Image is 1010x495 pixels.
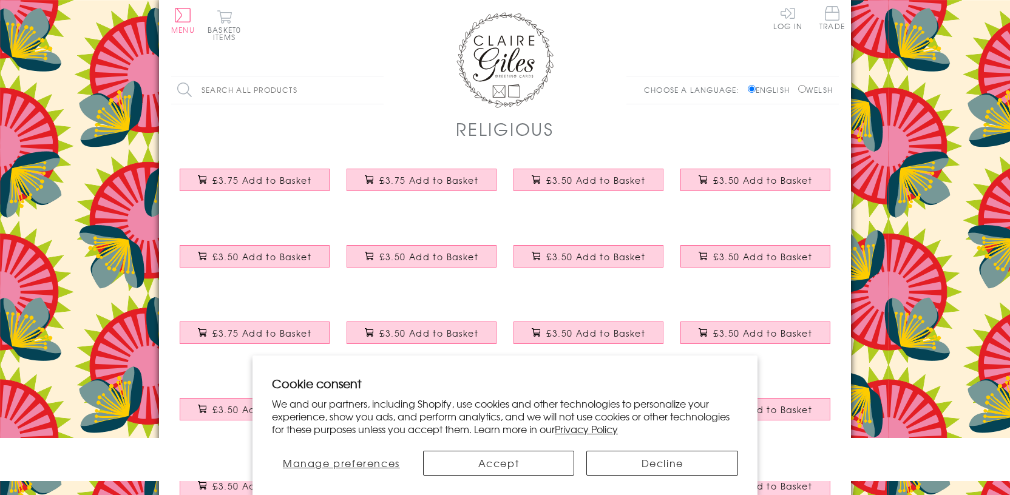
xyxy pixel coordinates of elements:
[212,174,311,186] span: £3.75 Add to Basket
[180,398,330,420] button: £3.50 Add to Basket
[180,322,330,344] button: £3.75 Add to Basket
[272,375,738,392] h2: Cookie consent
[586,451,738,476] button: Decline
[338,160,505,212] a: First Holy Communion Card, Pink Flowers, Embellished with pompoms £3.75 Add to Basket
[680,169,831,191] button: £3.50 Add to Basket
[347,322,497,344] button: £3.50 Add to Basket
[456,12,554,108] img: Claire Giles Greetings Cards
[680,322,831,344] button: £3.50 Add to Basket
[546,327,645,339] span: £3.50 Add to Basket
[672,160,839,212] a: Religious Occassions Card, Pink Flowers, Will you be my Godmother? £3.50 Add to Basket
[555,422,618,436] a: Privacy Policy
[347,169,497,191] button: £3.75 Add to Basket
[672,236,839,288] a: Religious Occassions Card, Blue Star, Mazel Tov, Embellished with a padded star £3.50 Add to Basket
[171,389,338,441] a: Bat Mitzvah Card, Pink Star, maxel tov, embellished with a fabric butterfly £3.50 Add to Basket
[713,174,812,186] span: £3.50 Add to Basket
[338,312,505,365] a: Religious Occassions Card, Golden Stars, Mazel Tov £3.50 Add to Basket
[505,312,672,365] a: Religious Occassions Card, Pink Stars, Mazel Tov, Embellished with a padded star £3.50 Add to Basket
[171,76,384,104] input: Search all products
[680,245,831,268] button: £3.50 Add to Basket
[546,251,645,263] span: £3.50 Add to Basket
[513,245,664,268] button: £3.50 Add to Basket
[773,6,802,30] a: Log In
[505,160,672,212] a: Religious Occassions Card, Pink Stars, Bat Mitzvah £3.50 Add to Basket
[798,84,833,95] label: Welsh
[546,174,645,186] span: £3.50 Add to Basket
[713,480,812,492] span: £3.50 Add to Basket
[798,85,806,93] input: Welsh
[171,24,195,35] span: Menu
[347,245,497,268] button: £3.50 Add to Basket
[379,327,478,339] span: £3.50 Add to Basket
[423,451,575,476] button: Accept
[171,8,195,33] button: Menu
[672,312,839,365] a: Religious Occassions Card, Blue Star, Bar Mitzvah maxel tov £3.50 Add to Basket
[212,403,311,416] span: £3.50 Add to Basket
[180,169,330,191] button: £3.75 Add to Basket
[212,251,311,263] span: £3.50 Add to Basket
[212,480,311,492] span: £3.50 Add to Basket
[513,169,664,191] button: £3.50 Add to Basket
[644,84,745,95] p: Choose a language:
[379,251,478,263] span: £3.50 Add to Basket
[713,251,812,263] span: £3.50 Add to Basket
[513,322,664,344] button: £3.50 Add to Basket
[272,397,738,435] p: We and our partners, including Shopify, use cookies and other technologies to personalize your ex...
[456,116,554,141] h1: Religious
[819,6,845,30] span: Trade
[338,236,505,288] a: Religious Occassions Card, Blue Stripes, Will you be my Godfather? £3.50 Add to Basket
[505,236,672,288] a: Religious Occassions Card, Flowers, Thank You for being my Godmother £3.50 Add to Basket
[171,236,338,288] a: Religious Occassions Card, Blue Circles, Thank You for being my Godfather £3.50 Add to Basket
[713,403,812,416] span: £3.50 Add to Basket
[208,10,241,41] button: Basket0 items
[748,84,796,95] label: English
[379,174,478,186] span: £3.75 Add to Basket
[213,24,241,42] span: 0 items
[212,327,311,339] span: £3.75 Add to Basket
[283,456,400,470] span: Manage preferences
[748,85,756,93] input: English
[180,245,330,268] button: £3.50 Add to Basket
[819,6,845,32] a: Trade
[171,160,338,212] a: First Holy Communion Card, Blue Flowers, Embellished with pompoms £3.75 Add to Basket
[171,312,338,365] a: Religious Occassions Card, Beads, First Holy Communion, Embellished with pompoms £3.75 Add to Basket
[272,451,411,476] button: Manage preferences
[371,76,384,104] input: Search
[713,327,812,339] span: £3.50 Add to Basket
